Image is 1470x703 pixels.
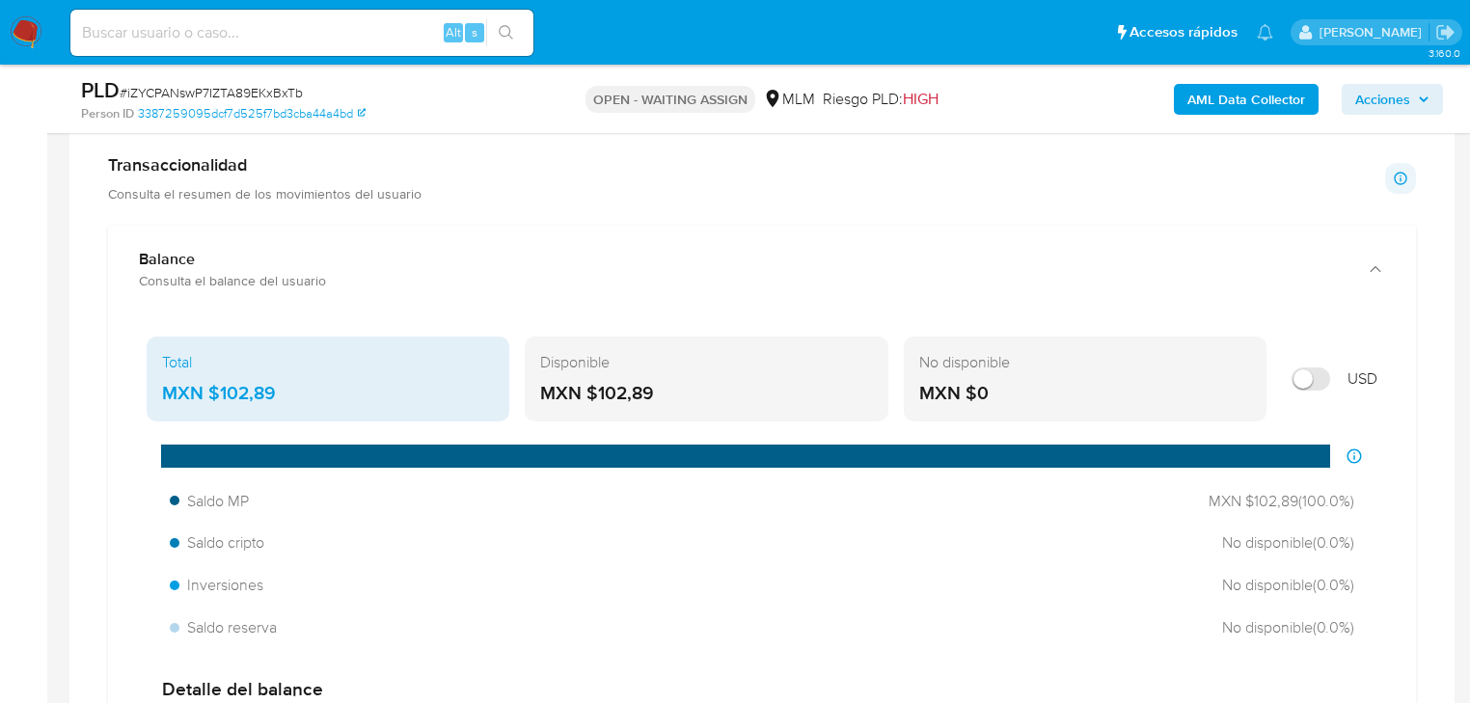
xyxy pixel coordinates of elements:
[823,89,939,110] span: Riesgo PLD:
[138,105,366,122] a: 3387259095dcf7d525f7bd3cba44a4bd
[1342,84,1443,115] button: Acciones
[903,88,939,110] span: HIGH
[1435,22,1456,42] a: Salir
[1187,84,1305,115] b: AML Data Collector
[1174,84,1319,115] button: AML Data Collector
[446,23,461,41] span: Alt
[120,83,303,102] span: # iZYCPANswP7IZTA89EKxBxTb
[585,86,755,113] p: OPEN - WAITING ASSIGN
[70,20,533,45] input: Buscar usuario o caso...
[1320,23,1429,41] p: erika.juarez@mercadolibre.com.mx
[763,89,815,110] div: MLM
[81,74,120,105] b: PLD
[1429,45,1460,61] span: 3.160.0
[1355,84,1410,115] span: Acciones
[472,23,477,41] span: s
[486,19,526,46] button: search-icon
[1130,22,1238,42] span: Accesos rápidos
[81,105,134,122] b: Person ID
[1257,24,1273,41] a: Notificaciones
